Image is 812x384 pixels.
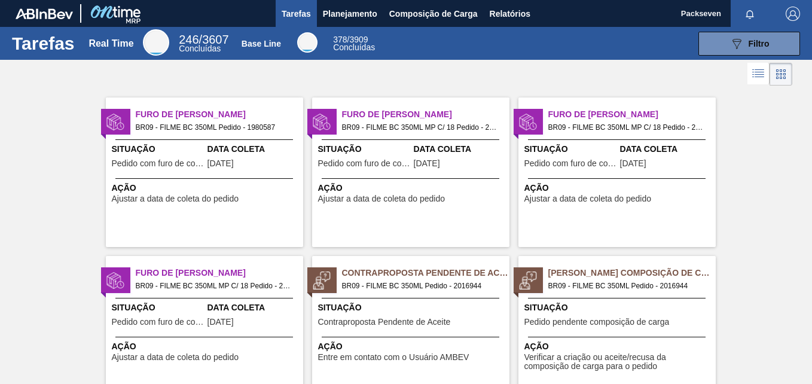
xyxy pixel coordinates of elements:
span: 378 [333,35,347,44]
span: Ajustar a data de coleta do pedido [318,194,445,203]
span: Pedido pendente composição de carga [524,318,670,327]
img: status [313,272,331,289]
span: Pedido com furo de coleta [524,159,617,168]
span: Ação [524,340,713,353]
span: Data Coleta [620,143,713,156]
img: status [519,272,537,289]
span: Situação [112,301,204,314]
span: Composição de Carga [389,7,478,21]
span: Ação [112,182,300,194]
span: 246 [179,33,199,46]
span: 11/09/2025 [207,159,234,168]
span: Furo de Coleta [342,108,509,121]
span: 22/09/2025 [414,159,440,168]
span: Ação [112,340,300,353]
span: Pedido com furo de coleta [318,159,411,168]
span: BR09 - FILME BC 350ML MP C/ 18 Pedido - 2003154 [342,121,500,134]
span: Furo de Coleta [548,108,716,121]
span: Entre em contato com o Usuário AMBEV [318,353,469,362]
span: Ajustar a data de coleta do pedido [524,194,652,203]
span: Concluídas [179,44,221,53]
span: Ajustar a data de coleta do pedido [112,194,239,203]
div: Real Time [88,38,133,49]
span: Situação [524,301,713,314]
span: Planejamento [323,7,377,21]
span: BR09 - FILME BC 350ML MP C/ 18 Pedido - 2003155 [548,121,706,134]
span: Relatórios [490,7,530,21]
span: / 3607 [179,33,228,46]
button: Notificações [731,5,769,22]
div: Real Time [179,35,228,53]
div: Visão em Cards [770,63,792,86]
span: Ação [318,182,506,194]
span: Situação [318,301,506,314]
span: Furo de Coleta [136,108,303,121]
span: Furo de Coleta [136,267,303,279]
div: Visão em Lista [747,63,770,86]
span: Contraproposta Pendente de Aceite [342,267,509,279]
span: Ação [318,340,506,353]
span: Ajustar a data de coleta do pedido [112,353,239,362]
span: 22/09/2025 [620,159,646,168]
img: status [313,113,331,131]
span: Pedido Aguardando Composição de Carga [548,267,716,279]
div: Base Line [333,36,375,51]
span: Data Coleta [414,143,506,156]
span: / 3909 [333,35,368,44]
span: Pedido com furo de coleta [112,159,204,168]
span: Concluídas [333,42,375,52]
span: BR09 - FILME BC 350ML Pedido - 2016944 [342,279,500,292]
span: Data Coleta [207,301,300,314]
img: status [106,113,124,131]
img: Logout [786,7,800,21]
img: status [519,113,537,131]
span: 22/09/2025 [207,318,234,327]
span: Situação [524,143,617,156]
span: Ação [524,182,713,194]
span: Situação [318,143,411,156]
span: Data Coleta [207,143,300,156]
img: status [106,272,124,289]
img: TNhmsLtSVTkK8tSr43FrP2fwEKptu5GPRR3wAAAABJRU5ErkJggg== [16,8,73,19]
span: Verificar a criação ou aceite/recusa da composição de carga para o pedido [524,353,713,371]
div: Base Line [297,32,318,53]
span: Filtro [749,39,770,48]
h1: Tarefas [12,36,75,50]
span: BR09 - FILME BC 350ML MP C/ 18 Pedido - 2003156 [136,279,294,292]
span: Tarefas [282,7,311,21]
span: BR09 - FILME BC 350ML Pedido - 2016944 [548,279,706,292]
span: Contraproposta Pendente de Aceite [318,318,451,327]
div: Base Line [242,39,281,48]
button: Filtro [698,32,800,56]
span: BR09 - FILME BC 350ML Pedido - 1980587 [136,121,294,134]
div: Real Time [143,29,169,56]
span: Situação [112,143,204,156]
span: Pedido com furo de coleta [112,318,204,327]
